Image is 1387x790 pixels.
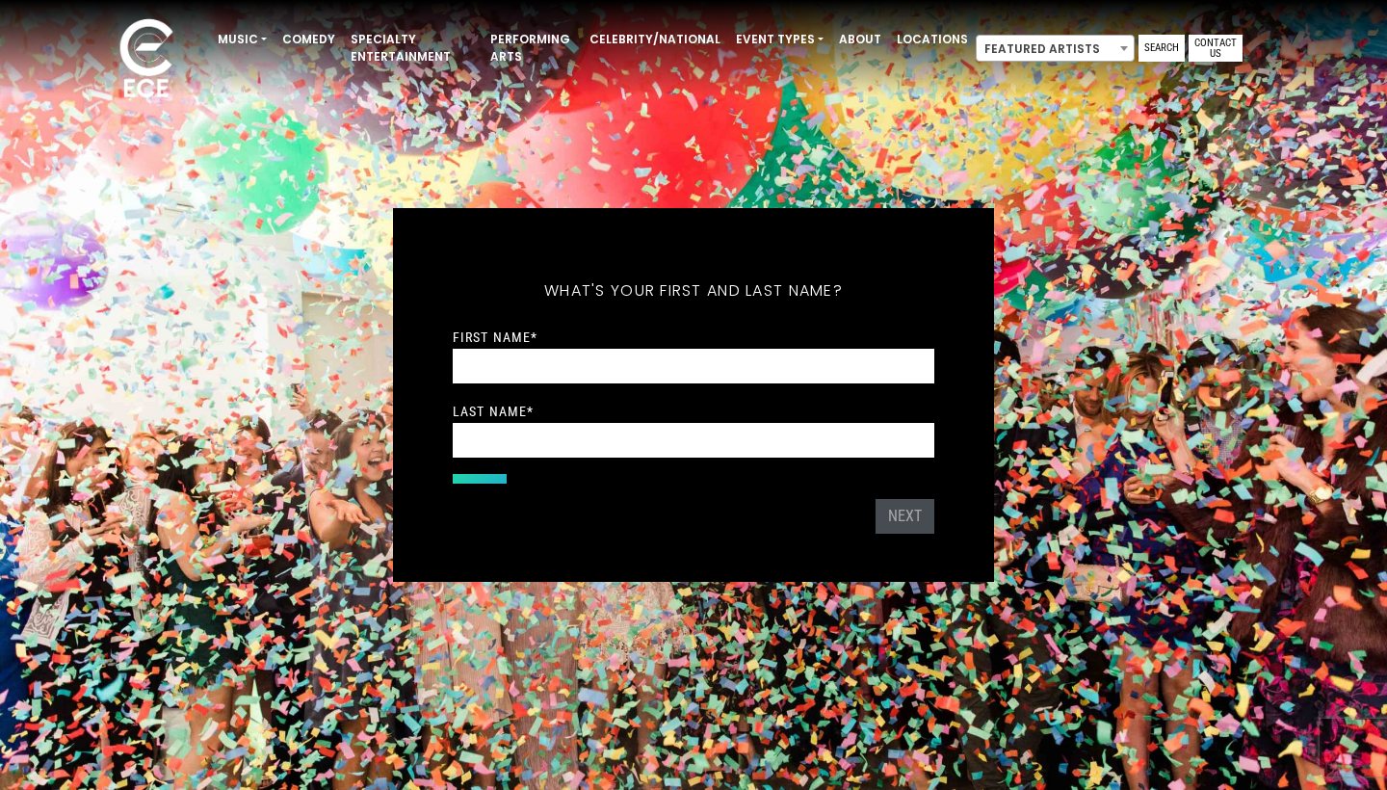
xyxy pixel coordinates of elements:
[453,403,534,420] label: Last Name
[453,256,934,326] h5: What's your first and last name?
[976,35,1135,62] span: Featured Artists
[831,23,889,56] a: About
[977,36,1134,63] span: Featured Artists
[210,23,275,56] a: Music
[1189,35,1243,62] a: Contact Us
[453,329,537,346] label: First Name
[582,23,728,56] a: Celebrity/National
[889,23,976,56] a: Locations
[343,23,483,73] a: Specialty Entertainment
[1138,35,1185,62] a: Search
[98,13,195,107] img: ece_new_logo_whitev2-1.png
[275,23,343,56] a: Comedy
[483,23,582,73] a: Performing Arts
[728,23,831,56] a: Event Types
